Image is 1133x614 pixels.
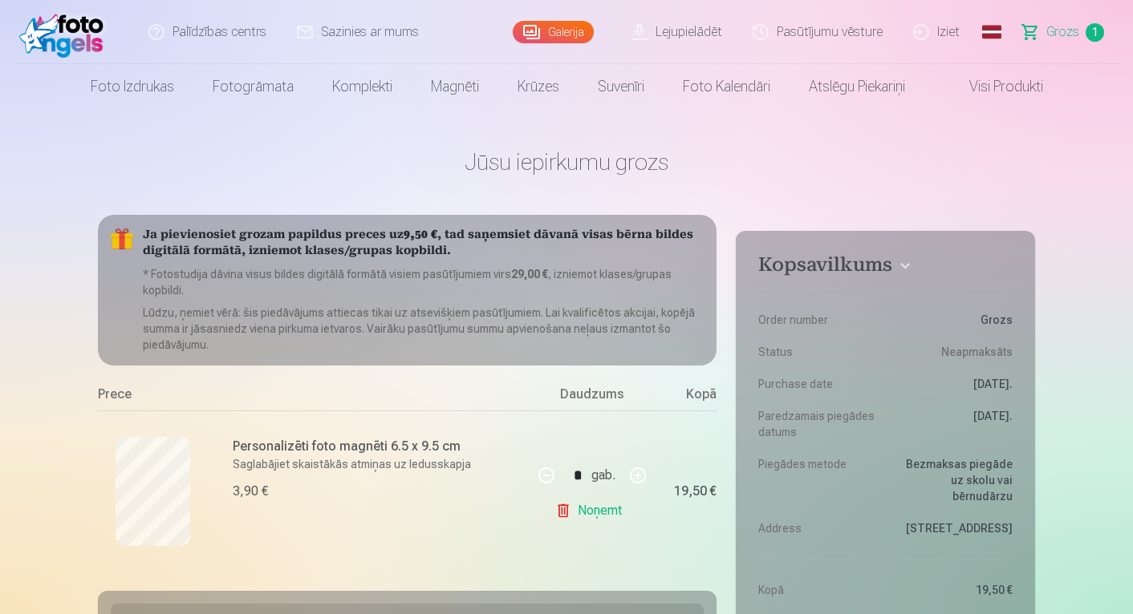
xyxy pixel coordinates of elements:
dd: Bezmaksas piegāde uz skolu vai bērnudārzu [893,456,1013,504]
div: Daudzums [532,385,652,410]
p: Lūdzu, ņemiet vērā: šis piedāvājums attiecas tikai uz atsevišķiem pasūtījumiem. Lai kvalificētos ... [143,305,704,353]
dt: Order number [758,312,878,328]
a: Fotogrāmata [193,64,313,109]
a: Magnēti [412,64,498,109]
dt: Piegādes metode [758,456,878,504]
a: Suvenīri [579,64,664,109]
dt: Kopā [758,582,878,598]
a: Komplekti [313,64,412,109]
a: Foto kalendāri [664,64,790,109]
div: Kopā [652,385,717,410]
dd: [STREET_ADDRESS] [893,520,1013,536]
dd: [DATE]. [893,376,1013,392]
dt: Status [758,344,878,360]
dt: Address [758,520,878,536]
dt: Paredzamais piegādes datums [758,408,878,440]
p: Saglabājiet skaistākās atmiņas uz ledusskapja [233,456,522,472]
a: Visi produkti [924,64,1062,109]
div: 19,50 € [674,487,717,496]
h6: Personalizēti foto magnēti 6.5 x 9.5 cm [233,437,522,456]
h5: Ja pievienosiet grozam papildus preces uz , tad saņemsiet dāvanā visas bērna bildes digitālā form... [143,228,704,260]
span: 1 [1086,23,1104,42]
div: 3,90 € [233,482,268,501]
div: gab. [591,456,615,495]
dd: 19,50 € [893,582,1013,598]
p: * Fotostudija dāvina visus bildes digitālā formātā visiem pasūtījumiem virs , izniemot klases/gru... [143,266,704,298]
dt: Purchase date [758,376,878,392]
a: Noņemt [555,495,628,527]
b: 29,00 € [511,268,548,281]
h1: Jūsu iepirkumu grozs [98,147,1035,176]
b: 9,50 € [404,229,437,241]
a: Foto izdrukas [71,64,193,109]
button: Kopsavilkums [758,253,1013,282]
div: Prece [98,385,532,410]
span: Grozs [1046,22,1079,42]
a: Atslēgu piekariņi [790,64,924,109]
img: /fa1 [19,6,112,58]
dd: [DATE]. [893,408,1013,440]
a: Galerija [513,21,594,43]
a: Krūzes [498,64,579,109]
dd: Grozs [893,312,1013,328]
span: Neapmaksāts [941,344,1013,360]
